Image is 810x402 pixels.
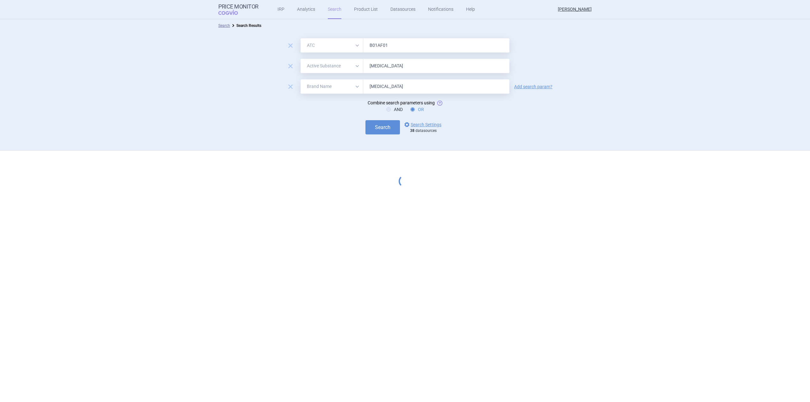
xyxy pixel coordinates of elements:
[365,120,400,134] button: Search
[218,3,259,15] a: Price MonitorCOGVIO
[386,106,403,113] label: AND
[230,22,261,29] li: Search Results
[403,121,441,128] a: Search Settings
[514,84,552,89] a: Add search param?
[218,23,230,28] a: Search
[368,100,435,105] span: Combine search parameters using
[410,128,414,133] strong: 38
[236,23,261,28] strong: Search Results
[218,22,230,29] li: Search
[410,128,445,133] div: datasources
[410,106,424,113] label: OR
[218,10,247,15] span: COGVIO
[218,3,259,10] strong: Price Monitor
